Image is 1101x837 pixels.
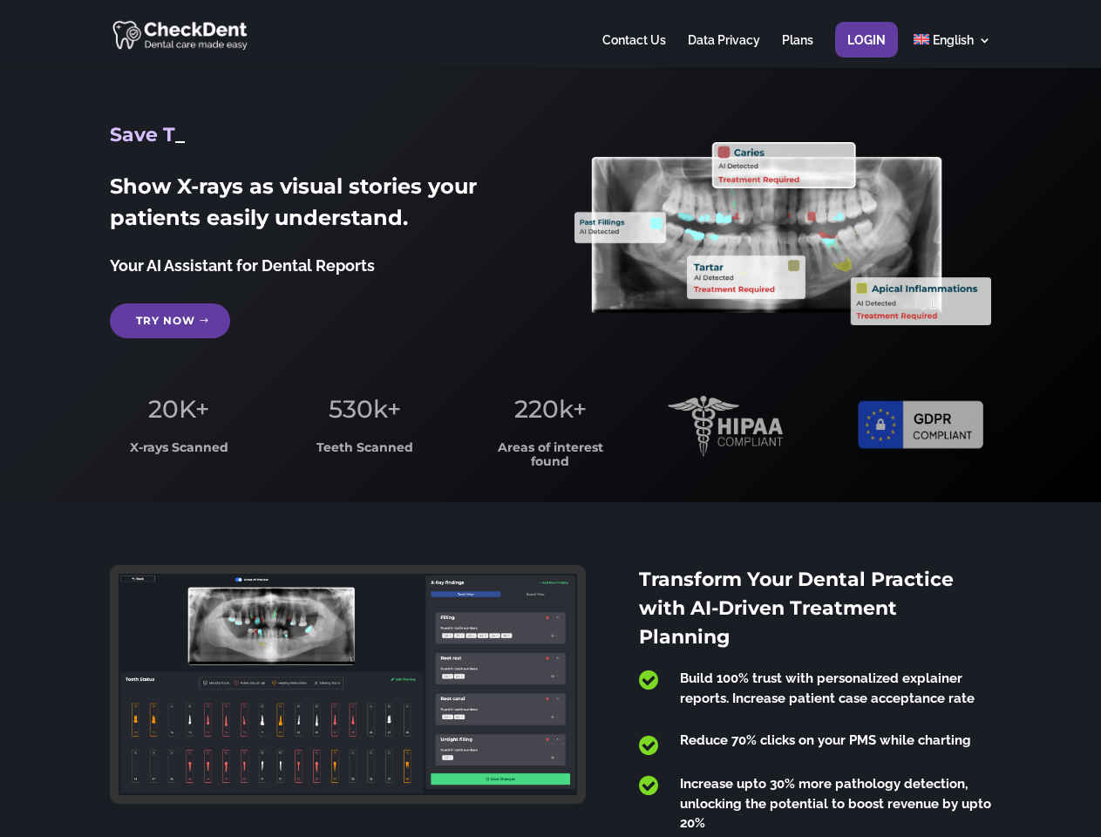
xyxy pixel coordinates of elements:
[110,123,175,146] span: Save T
[602,34,666,68] a: Contact Us
[110,303,230,338] a: Try Now
[680,732,971,748] span: Reduce 70% clicks on your PMS while charting
[148,394,209,424] span: 20K+
[110,171,526,242] h2: Show X-rays as visual stories your patients easily understand.
[639,774,658,797] span: 
[329,394,401,424] span: 530k+
[112,17,249,51] img: CheckDent AI
[782,34,813,68] a: Plans
[514,394,587,424] span: 220k+
[914,34,991,68] a: English
[639,568,954,649] span: Transform Your Dental Practice with AI-Driven Treatment Planning
[482,441,620,477] h3: Areas of interest found
[639,734,658,757] span: 
[639,669,658,691] span: 
[110,256,375,275] span: Your AI Assistant for Dental Reports
[688,34,760,68] a: Data Privacy
[574,142,990,325] img: X_Ray_annotated
[847,34,886,68] a: Login
[680,670,975,706] span: Build 100% trust with personalized explainer reports. Increase patient case acceptance rate
[933,33,974,47] span: English
[175,123,185,146] span: _
[680,776,991,831] span: Increase upto 30% more pathology detection, unlocking the potential to boost revenue by upto 20%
